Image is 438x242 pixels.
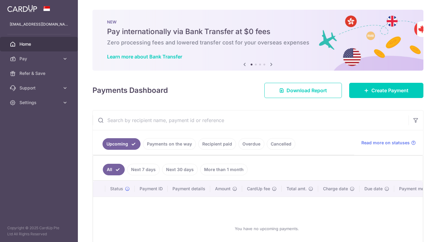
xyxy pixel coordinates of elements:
[247,186,270,192] span: CardUp fee
[168,181,210,197] th: Payment details
[215,186,231,192] span: Amount
[238,138,264,150] a: Overdue
[364,186,383,192] span: Due date
[135,181,168,197] th: Payment ID
[92,85,168,96] h4: Payments Dashboard
[371,87,408,94] span: Create Payment
[287,186,307,192] span: Total amt.
[162,164,198,175] a: Next 30 days
[103,164,125,175] a: All
[287,87,327,94] span: Download Report
[110,186,123,192] span: Status
[103,138,141,150] a: Upcoming
[19,56,60,62] span: Pay
[19,41,60,47] span: Home
[107,54,182,60] a: Learn more about Bank Transfer
[200,164,248,175] a: More than 1 month
[143,138,196,150] a: Payments on the way
[361,140,416,146] a: Read more on statuses
[267,138,295,150] a: Cancelled
[19,85,60,91] span: Support
[127,164,160,175] a: Next 7 days
[361,140,410,146] span: Read more on statuses
[107,39,409,46] h6: Zero processing fees and lowered transfer cost for your overseas expenses
[323,186,348,192] span: Charge date
[19,70,60,76] span: Refer & Save
[7,5,37,12] img: CardUp
[19,100,60,106] span: Settings
[107,27,409,37] h5: Pay internationally via Bank Transfer at $0 fees
[10,21,68,27] p: [EMAIL_ADDRESS][DOMAIN_NAME]
[93,110,408,130] input: Search by recipient name, payment id or reference
[107,19,409,24] p: NEW
[264,83,342,98] a: Download Report
[198,138,236,150] a: Recipient paid
[92,10,423,71] img: Bank transfer banner
[349,83,423,98] a: Create Payment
